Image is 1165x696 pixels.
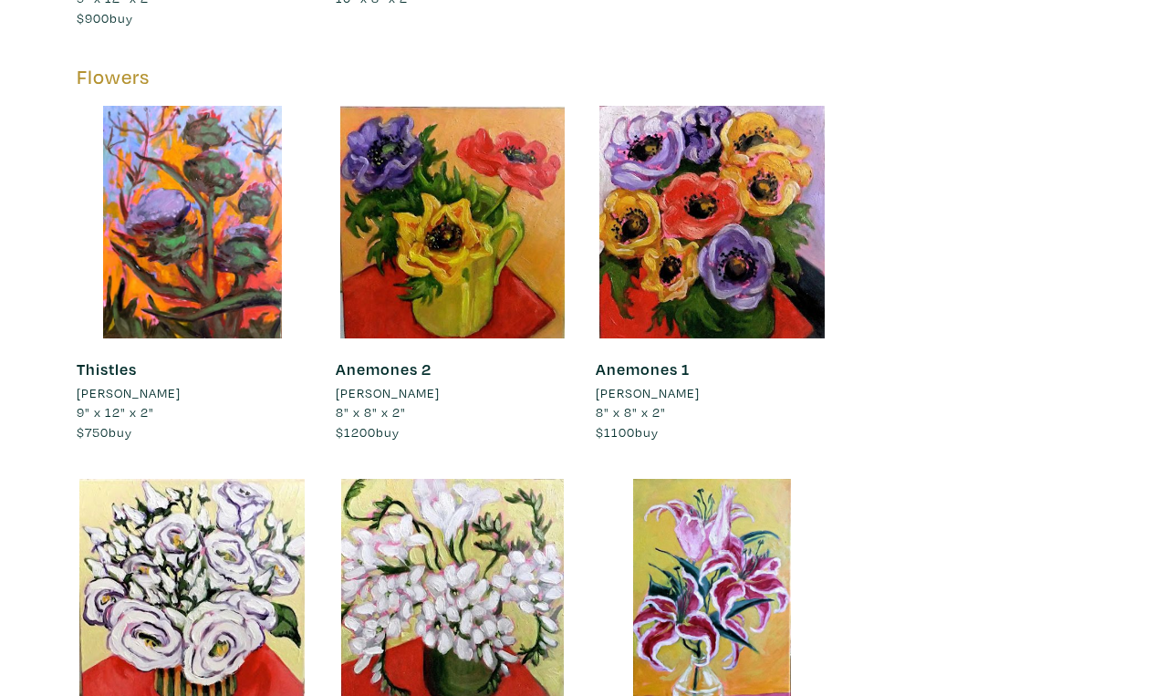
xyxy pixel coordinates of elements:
[596,423,659,441] span: buy
[336,403,406,421] span: 8" x 8" x 2"
[336,423,376,441] span: $1200
[336,383,568,403] a: [PERSON_NAME]
[596,383,828,403] a: [PERSON_NAME]
[77,403,154,421] span: 9" x 12" x 2"
[77,383,181,403] li: [PERSON_NAME]
[596,423,635,441] span: $1100
[77,383,309,403] a: [PERSON_NAME]
[336,383,440,403] li: [PERSON_NAME]
[596,403,666,421] span: 8" x 8" x 2"
[336,358,432,379] a: Anemones 2
[77,358,137,379] a: Thistles
[77,9,133,26] span: buy
[336,423,400,441] span: buy
[77,423,132,441] span: buy
[596,383,700,403] li: [PERSON_NAME]
[77,9,109,26] span: $900
[596,358,690,379] a: Anemones 1
[77,423,109,441] span: $750
[77,65,829,89] h5: Flowers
